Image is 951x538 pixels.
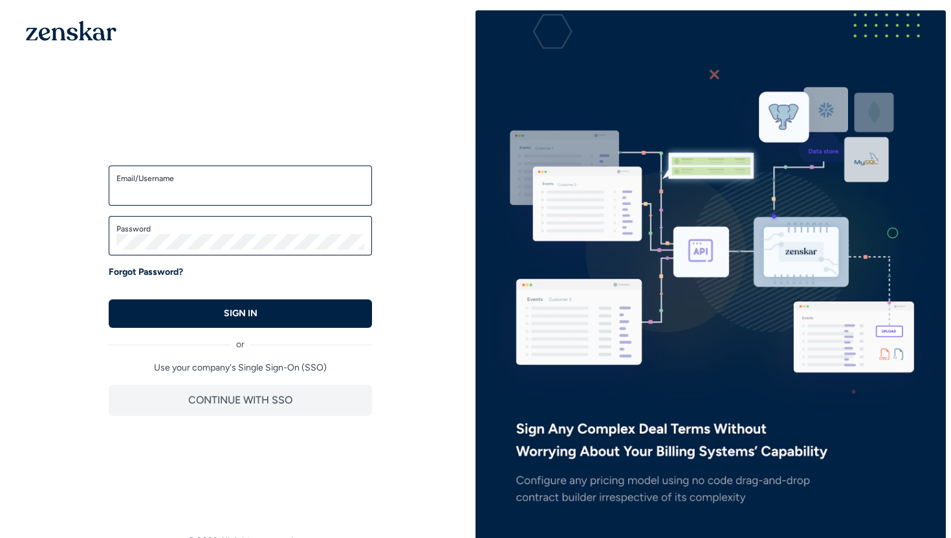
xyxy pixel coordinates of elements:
p: Use your company's Single Sign-On (SSO) [109,361,372,374]
button: CONTINUE WITH SSO [109,385,372,416]
p: SIGN IN [224,307,257,320]
button: SIGN IN [109,299,372,328]
div: or [109,328,372,351]
a: Forgot Password? [109,266,183,279]
label: Email/Username [116,173,364,184]
label: Password [116,224,364,234]
img: 1OGAJ2xQqyY4LXKgY66KYq0eOWRCkrZdAb3gUhuVAqdWPZE9SRJmCz+oDMSn4zDLXe31Ii730ItAGKgCKgCCgCikA4Av8PJUP... [26,21,116,41]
